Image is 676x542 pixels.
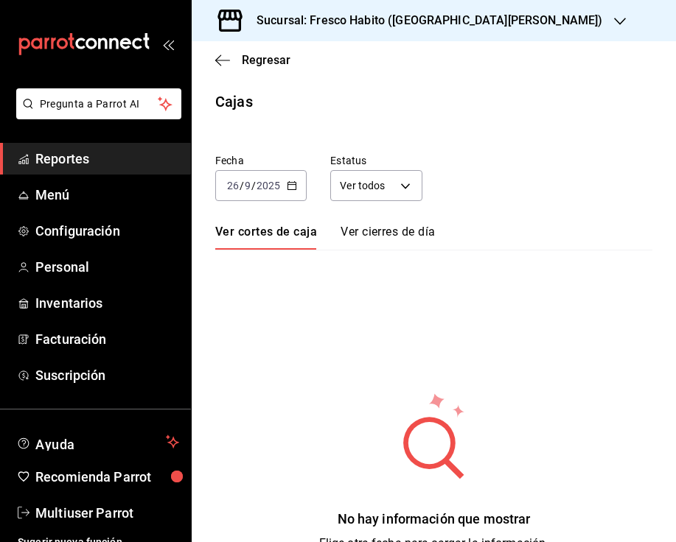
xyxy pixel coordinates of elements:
[35,185,179,205] span: Menú
[215,91,253,113] div: Cajas
[215,155,307,166] label: Fecha
[35,503,179,523] span: Multiuser Parrot
[242,53,290,67] span: Regresar
[35,221,179,241] span: Configuración
[35,329,179,349] span: Facturación
[215,225,317,250] a: Ver cortes de caja
[40,96,158,112] span: Pregunta a Parrot AI
[35,365,179,385] span: Suscripción
[240,180,244,191] span: /
[215,53,290,67] button: Regresar
[251,180,256,191] span: /
[226,180,240,191] input: --
[35,293,179,313] span: Inventarios
[245,12,602,29] h3: Sucursal: Fresco Habito ([GEOGRAPHIC_DATA][PERSON_NAME])
[256,180,281,191] input: ----
[319,509,549,529] div: No hay información que mostrar
[330,155,422,166] label: Estatus
[215,225,435,250] div: navigation tabs
[162,38,174,50] button: open_drawer_menu
[10,107,181,122] a: Pregunta a Parrot AI
[16,88,181,119] button: Pregunta a Parrot AI
[341,225,435,250] a: Ver cierres de día
[35,149,179,169] span: Reportes
[244,180,251,191] input: --
[35,467,179,487] span: Recomienda Parrot
[35,257,179,277] span: Personal
[35,433,160,451] span: Ayuda
[330,170,422,201] div: Ver todos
